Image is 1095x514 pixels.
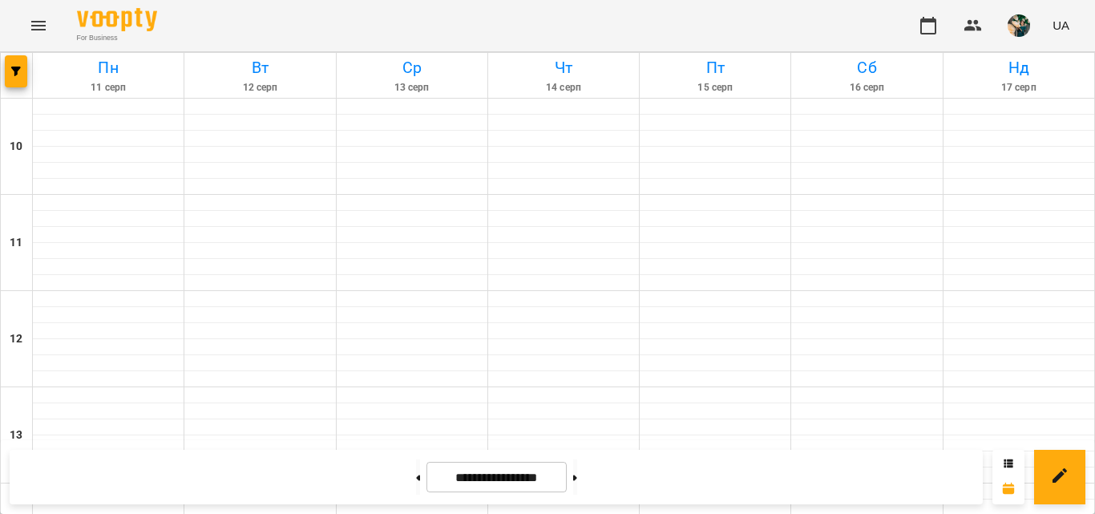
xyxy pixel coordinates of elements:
h6: 12 серп [187,80,333,95]
h6: Сб [794,55,939,80]
button: Menu [19,6,58,45]
span: UA [1053,17,1069,34]
h6: 13 серп [339,80,485,95]
h6: Вт [187,55,333,80]
h6: 13 [10,427,22,444]
h6: 14 серп [491,80,636,95]
h6: 16 серп [794,80,939,95]
h6: Нд [946,55,1092,80]
h6: Пн [35,55,181,80]
h6: Пт [642,55,788,80]
h6: Ср [339,55,485,80]
span: For Business [77,33,157,43]
h6: 12 [10,330,22,348]
h6: 15 серп [642,80,788,95]
img: f2c70d977d5f3d854725443aa1abbf76.jpg [1008,14,1030,37]
h6: Чт [491,55,636,80]
img: Voopty Logo [77,8,157,31]
button: UA [1046,10,1076,40]
h6: 11 [10,234,22,252]
h6: 10 [10,138,22,156]
h6: 17 серп [946,80,1092,95]
h6: 11 серп [35,80,181,95]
